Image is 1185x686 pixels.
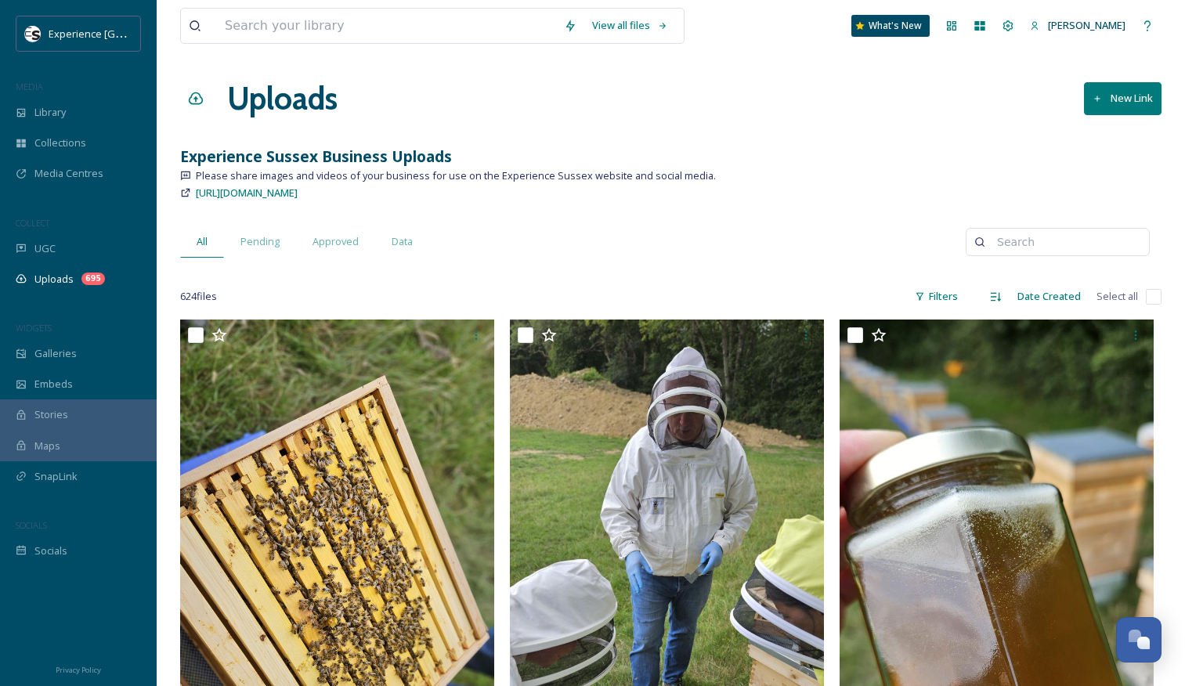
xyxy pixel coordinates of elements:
[16,81,43,92] span: MEDIA
[16,217,49,229] span: COLLECT
[392,234,413,249] span: Data
[34,135,86,150] span: Collections
[16,519,47,531] span: SOCIALS
[1096,289,1138,304] span: Select all
[180,289,217,304] span: 624 file s
[907,281,966,312] div: Filters
[584,10,676,41] a: View all files
[227,75,338,122] a: Uploads
[196,168,716,183] span: Please share images and videos of your business for use on the Experience Sussex website and soci...
[240,234,280,249] span: Pending
[1048,18,1125,32] span: [PERSON_NAME]
[34,346,77,361] span: Galleries
[25,26,41,42] img: WSCC%20ES%20Socials%20Icon%20-%20Secondary%20-%20Black.jpg
[196,186,298,200] span: [URL][DOMAIN_NAME]
[34,439,60,453] span: Maps
[180,146,452,167] strong: Experience Sussex Business Uploads
[56,659,101,678] a: Privacy Policy
[1116,617,1162,663] button: Open Chat
[1022,10,1133,41] a: [PERSON_NAME]
[49,26,204,41] span: Experience [GEOGRAPHIC_DATA]
[1084,82,1162,114] button: New Link
[34,407,68,422] span: Stories
[1010,281,1089,312] div: Date Created
[196,183,298,202] a: [URL][DOMAIN_NAME]
[81,273,105,285] div: 695
[34,272,74,287] span: Uploads
[56,665,101,675] span: Privacy Policy
[851,15,930,37] a: What's New
[34,241,56,256] span: UGC
[217,9,556,43] input: Search your library
[34,469,78,484] span: SnapLink
[313,234,359,249] span: Approved
[34,377,73,392] span: Embeds
[16,322,52,334] span: WIDGETS
[34,105,66,120] span: Library
[197,234,208,249] span: All
[989,226,1141,258] input: Search
[34,543,67,558] span: Socials
[34,166,103,181] span: Media Centres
